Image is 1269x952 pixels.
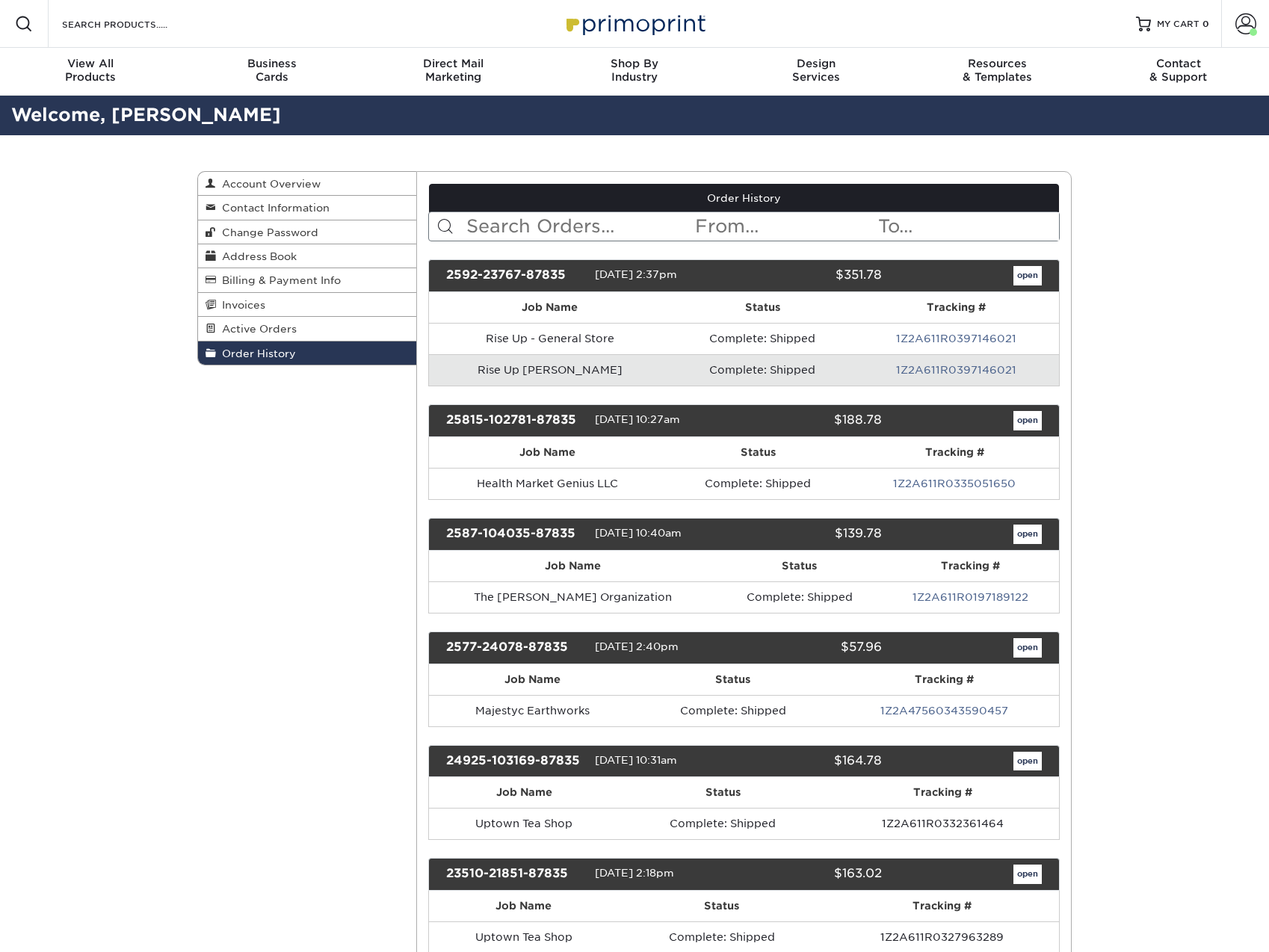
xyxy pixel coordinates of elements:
div: Marketing [362,57,544,84]
a: open [1013,411,1042,430]
a: 1Z2A47560343590457 [880,705,1008,717]
div: $351.78 [732,266,892,285]
a: 1Z2A611R0397146021 [896,364,1016,376]
a: 1Z2A611R0335051650 [893,477,1016,489]
th: Status [636,664,830,695]
a: Direct MailMarketing [362,48,544,96]
span: [DATE] 10:31am [595,754,677,766]
a: Account Overview [198,172,416,196]
div: & Support [1087,57,1269,84]
a: Contact Information [198,196,416,220]
td: Complete: Shipped [666,468,850,499]
span: Order History [216,347,296,359]
a: 1Z2A611R0397146021 [896,333,1016,344]
th: Job Name [429,292,671,323]
span: MY CART [1157,18,1199,31]
span: Resources [907,57,1088,70]
span: 0 [1202,19,1209,29]
td: Majestyc Earthworks [429,695,636,726]
span: [DATE] 2:40pm [595,640,679,652]
div: Cards [182,57,363,84]
td: The [PERSON_NAME] Organization [429,581,717,613]
th: Tracking # [850,437,1059,468]
td: Complete: Shipped [671,323,854,354]
a: BusinessCards [182,48,363,96]
span: Active Orders [216,323,297,335]
td: Health Market Genius LLC [429,468,667,499]
span: [DATE] 2:18pm [595,868,674,880]
span: Invoices [216,299,265,311]
div: $139.78 [732,525,892,544]
th: Status [717,551,882,581]
a: Address Book [198,244,416,268]
div: $57.96 [732,638,892,658]
span: Address Book [216,250,297,262]
td: Uptown Tea Shop [429,808,620,839]
td: Complete: Shipped [671,354,854,386]
a: Order History [198,341,416,365]
td: Complete: Shipped [620,808,826,839]
th: Job Name [429,437,667,468]
th: Status [671,292,854,323]
div: 24925-103169-87835 [435,752,595,771]
div: 25815-102781-87835 [435,411,595,430]
td: 1Z2A611R0332361464 [826,808,1059,839]
div: $163.02 [732,865,892,884]
th: Tracking # [854,292,1059,323]
th: Tracking # [826,777,1059,808]
a: Active Orders [198,317,416,341]
div: Industry [544,57,726,84]
th: Tracking # [830,664,1059,695]
a: Shop ByIndustry [544,48,726,96]
th: Tracking # [824,891,1059,921]
td: Rise Up - General Store [429,323,671,354]
input: To... [877,212,1059,241]
th: Job Name [429,777,620,808]
a: Billing & Payment Info [198,268,416,292]
th: Status [666,437,850,468]
img: Primoprint [560,7,709,40]
div: $164.78 [732,752,892,771]
span: Design [725,57,907,70]
span: Shop By [544,57,726,70]
a: Change Password [198,220,416,244]
div: 23510-21851-87835 [435,865,595,884]
span: [DATE] 2:37pm [595,268,677,280]
div: Services [725,57,907,84]
a: DesignServices [725,48,907,96]
a: open [1013,865,1042,884]
td: Complete: Shipped [636,695,830,726]
div: 2592-23767-87835 [435,266,595,285]
th: Tracking # [882,551,1059,581]
td: Complete: Shipped [717,581,882,613]
input: From... [694,212,876,241]
a: Contact& Support [1087,48,1269,96]
input: Search Orders... [465,212,694,241]
a: Resources& Templates [907,48,1088,96]
a: Order History [429,184,1060,212]
a: open [1013,638,1042,658]
a: open [1013,752,1042,771]
span: Change Password [216,226,318,238]
div: & Templates [907,57,1088,84]
span: Direct Mail [362,57,544,70]
input: SEARCH PRODUCTS..... [61,15,206,33]
span: [DATE] 10:27am [595,413,680,425]
a: open [1013,266,1042,285]
span: Account Overview [216,178,321,190]
span: Billing & Payment Info [216,274,341,286]
td: Rise Up [PERSON_NAME] [429,354,671,386]
span: [DATE] 10:40am [595,527,682,539]
span: Contact Information [216,202,330,214]
a: 1Z2A611R0197189122 [913,591,1028,603]
th: Job Name [429,664,636,695]
th: Status [620,777,826,808]
th: Job Name [429,551,717,581]
th: Job Name [429,891,620,921]
th: Status [619,891,824,921]
a: open [1013,525,1042,544]
div: 2577-24078-87835 [435,638,595,658]
div: $188.78 [732,411,892,430]
span: Contact [1087,57,1269,70]
span: Business [182,57,363,70]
